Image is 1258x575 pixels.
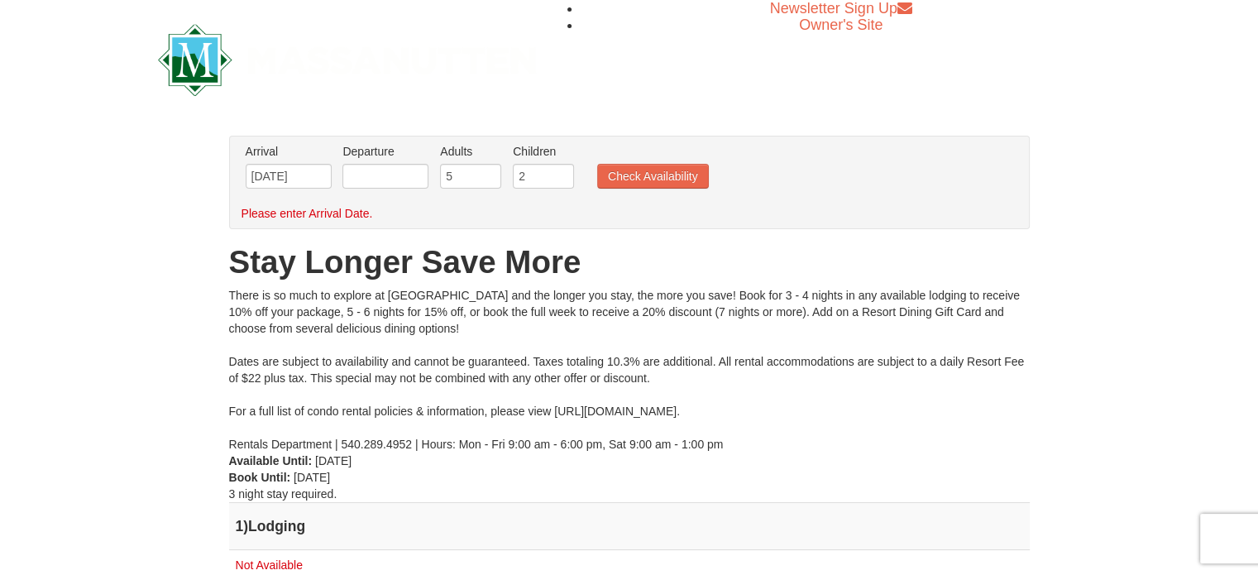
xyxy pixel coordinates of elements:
label: Arrival [246,143,332,160]
button: Check Availability [597,164,709,189]
span: ) [243,518,248,534]
div: There is so much to explore at [GEOGRAPHIC_DATA] and the longer you stay, the more you save! Book... [229,287,1030,453]
label: Adults [440,143,501,160]
h4: 1 Lodging [236,518,1023,534]
strong: Book Until: [229,471,291,484]
strong: Available Until: [229,454,313,467]
span: 3 night stay required. [229,487,337,501]
label: Children [513,143,574,160]
h1: Stay Longer Save More [229,246,1030,279]
label: Departure [342,143,428,160]
span: [DATE] [315,454,352,467]
div: Please enter Arrival Date. [242,205,1000,222]
img: Massanutten Resort Logo [158,24,537,96]
span: [DATE] [294,471,330,484]
a: Massanutten Resort [158,38,537,77]
span: Not Available [236,558,303,572]
a: Owner's Site [799,17,883,33]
